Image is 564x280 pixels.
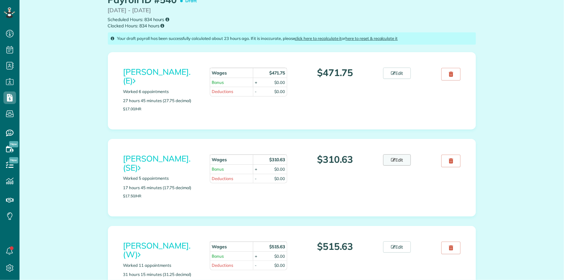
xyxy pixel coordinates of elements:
[269,157,285,162] strong: $310.63
[383,68,411,79] a: Edit
[274,262,285,268] div: $0.00
[123,107,201,111] p: $17.00/hr
[255,80,257,85] div: +
[123,153,191,173] a: [PERSON_NAME]. (SE)
[123,175,201,181] p: Worked 5 appointments
[297,68,374,78] p: $471.75
[212,157,227,162] strong: Wages
[255,262,257,268] div: -
[123,98,201,104] p: 27 hours 45 minutes (27.75 decimal)
[9,141,18,147] span: New
[210,174,253,183] td: Deductions
[274,89,285,95] div: $0.00
[212,244,227,250] strong: Wages
[255,89,257,95] div: -
[210,87,253,96] td: Deductions
[123,272,201,277] p: 31 hours 15 minutes (31.25 decimal)
[108,6,476,15] p: [DATE] - [DATE]
[346,36,398,41] a: here to reset & recalculate it
[9,157,18,163] span: New
[123,67,191,86] a: [PERSON_NAME]. (E)
[210,251,253,261] td: Bonus
[274,166,285,172] div: $0.00
[210,261,253,270] td: Deductions
[383,154,411,166] a: Edit
[255,176,257,182] div: -
[297,154,374,165] p: $310.63
[123,240,191,260] a: [PERSON_NAME]. (W)
[212,70,227,76] strong: Wages
[255,253,257,259] div: +
[123,89,201,95] p: Worked 6 appointments
[295,36,342,41] a: click here to recalculate it
[123,185,201,191] p: 17 hours 45 minutes (17.75 decimal)
[108,16,476,29] small: Scheduled Hours: 834 hours Clocked Hours: 834 hours
[210,164,253,174] td: Bonus
[274,253,285,259] div: $0.00
[274,80,285,85] div: $0.00
[255,166,257,172] div: +
[269,244,285,250] strong: $515.63
[383,241,411,253] a: Edit
[108,32,476,45] div: Your draft payroll has been successfully calculated about 23 hours ago. If it is inaccurate, plea...
[274,176,285,182] div: $0.00
[123,194,201,198] p: $17.50/hr
[297,241,374,252] p: $515.63
[210,78,253,87] td: Bonus
[269,70,285,76] strong: $471.75
[123,262,201,268] p: Worked 11 appointments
